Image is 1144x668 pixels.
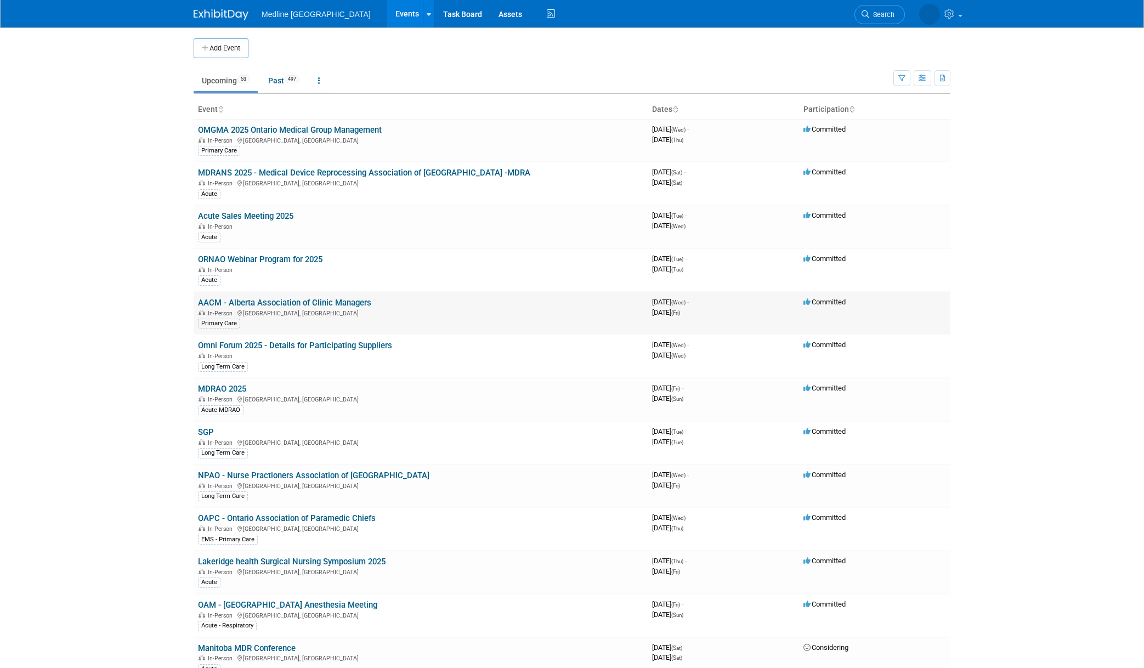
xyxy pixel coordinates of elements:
div: [GEOGRAPHIC_DATA], [GEOGRAPHIC_DATA] [198,178,643,187]
div: Primary Care [198,319,240,329]
span: (Fri) [671,602,680,608]
a: OAPC - Ontario Association of Paramedic Chiefs [198,513,376,523]
span: (Fri) [671,386,680,392]
span: 53 [237,75,250,83]
span: [DATE] [652,384,683,392]
img: In-Person Event [199,525,205,531]
span: - [685,557,687,565]
div: Acute [198,578,220,587]
a: MDRAO 2025 [198,384,246,394]
a: OMGMA 2025 Ontario Medical Group Management [198,125,382,135]
span: In-Person [208,655,236,662]
span: Committed [803,254,846,263]
span: - [685,427,687,435]
span: In-Person [208,483,236,490]
span: [DATE] [652,524,683,532]
span: [DATE] [652,222,686,230]
div: Primary Care [198,146,240,156]
span: (Sun) [671,612,683,618]
th: Dates [648,100,799,119]
span: - [684,643,686,652]
span: [DATE] [652,351,686,359]
span: (Tue) [671,267,683,273]
span: - [687,298,689,306]
span: In-Person [208,525,236,533]
span: (Sat) [671,169,682,176]
a: Acute Sales Meeting 2025 [198,211,293,221]
span: (Thu) [671,137,683,143]
span: In-Person [208,223,236,230]
span: Committed [803,341,846,349]
div: Acute [198,233,220,242]
img: In-Person Event [199,223,205,229]
span: In-Person [208,180,236,187]
span: (Tue) [671,439,683,445]
span: Committed [803,471,846,479]
span: [DATE] [652,341,689,349]
div: [GEOGRAPHIC_DATA], [GEOGRAPHIC_DATA] [198,610,643,619]
span: (Tue) [671,429,683,435]
span: [DATE] [652,298,689,306]
div: [GEOGRAPHIC_DATA], [GEOGRAPHIC_DATA] [198,524,643,533]
span: In-Person [208,612,236,619]
span: (Tue) [671,256,683,262]
div: Long Term Care [198,362,248,372]
img: In-Person Event [199,483,205,488]
img: In-Person Event [199,137,205,143]
img: In-Person Event [199,310,205,315]
img: ExhibitDay [194,9,248,20]
span: Committed [803,298,846,306]
span: [DATE] [652,600,683,608]
span: Committed [803,600,846,608]
th: Participation [799,100,950,119]
div: Acute [198,189,220,199]
span: [DATE] [652,265,683,273]
a: Sort by Start Date [672,105,678,114]
a: Lakeridge health Surgical Nursing Symposium 2025 [198,557,386,567]
span: Committed [803,125,846,133]
span: (Wed) [671,127,686,133]
span: Committed [803,427,846,435]
span: - [682,600,683,608]
span: Considering [803,643,848,652]
span: [DATE] [652,438,683,446]
span: (Wed) [671,223,686,229]
img: In-Person Event [199,569,205,574]
span: [DATE] [652,653,682,661]
div: Acute MDRAO [198,405,243,415]
span: (Tue) [671,213,683,219]
img: Violet Buha [919,4,940,25]
a: AACM - Alberta Association of Clinic Managers [198,298,371,308]
span: In-Person [208,439,236,446]
span: [DATE] [652,427,687,435]
span: (Sat) [671,645,682,651]
div: [GEOGRAPHIC_DATA], [GEOGRAPHIC_DATA] [198,481,643,490]
span: [DATE] [652,394,683,403]
span: In-Person [208,267,236,274]
span: (Sat) [671,655,682,661]
img: In-Person Event [199,180,205,185]
a: OAM - [GEOGRAPHIC_DATA] Anesthesia Meeting [198,600,377,610]
div: [GEOGRAPHIC_DATA], [GEOGRAPHIC_DATA] [198,308,643,317]
span: (Sun) [671,396,683,402]
span: [DATE] [652,135,683,144]
div: [GEOGRAPHIC_DATA], [GEOGRAPHIC_DATA] [198,653,643,662]
span: Committed [803,384,846,392]
span: - [687,513,689,522]
span: (Sat) [671,180,682,186]
span: In-Person [208,569,236,576]
span: (Wed) [671,299,686,305]
span: Medline [GEOGRAPHIC_DATA] [262,10,371,19]
div: EMS - Primary Care [198,535,258,545]
span: (Thu) [671,558,683,564]
a: SGP [198,427,214,437]
span: [DATE] [652,254,687,263]
a: Omni Forum 2025 - Details for Participating Suppliers [198,341,392,350]
span: In-Person [208,310,236,317]
span: [DATE] [652,643,686,652]
img: In-Person Event [199,655,205,660]
a: Sort by Participation Type [849,105,854,114]
img: In-Person Event [199,439,205,445]
span: In-Person [208,137,236,144]
span: [DATE] [652,308,680,316]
